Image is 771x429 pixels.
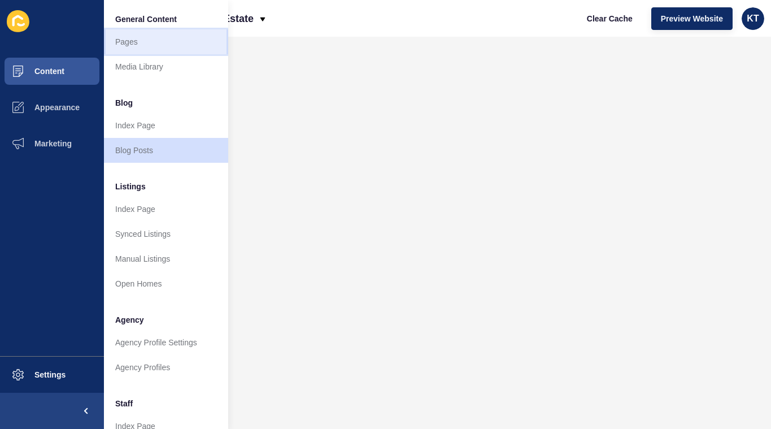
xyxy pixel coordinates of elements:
span: Staff [115,398,133,409]
button: Preview Website [651,7,733,30]
a: Synced Listings [104,222,228,246]
a: Pages [104,29,228,54]
span: Blog [115,97,133,109]
a: Agency Profiles [104,355,228,380]
button: Clear Cache [577,7,642,30]
a: Blog Posts [104,138,228,163]
span: Clear Cache [587,13,633,24]
span: Listings [115,181,146,192]
span: Preview Website [661,13,723,24]
a: Index Page [104,197,228,222]
span: KT [747,13,759,24]
a: Open Homes [104,271,228,296]
span: General Content [115,14,177,25]
a: Index Page [104,113,228,138]
span: Agency [115,314,144,326]
a: Agency Profile Settings [104,330,228,355]
a: Manual Listings [104,246,228,271]
a: Media Library [104,54,228,79]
